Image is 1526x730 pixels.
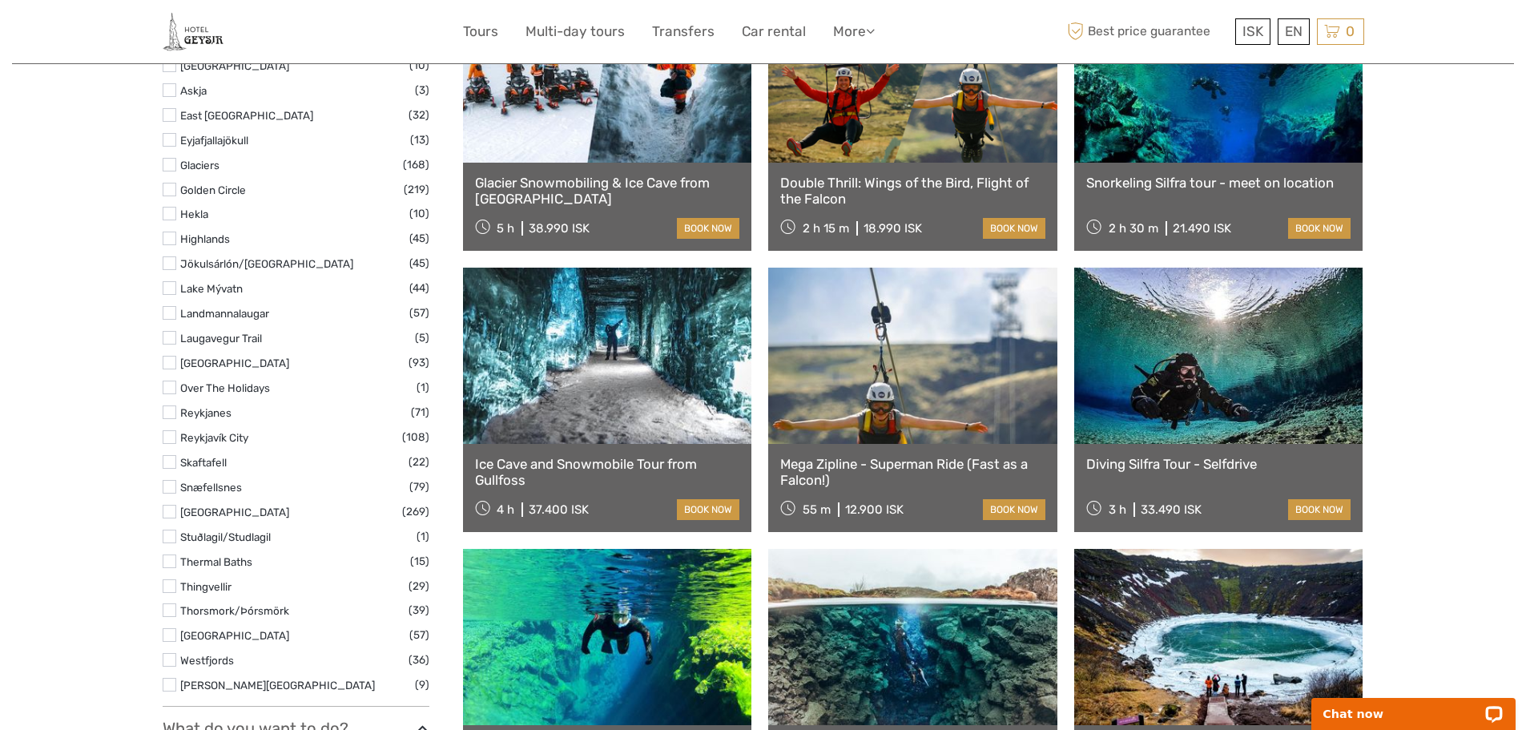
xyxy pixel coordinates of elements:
a: book now [983,499,1045,520]
a: Reykjanes [180,406,232,419]
span: 3 h [1109,502,1126,517]
a: [PERSON_NAME][GEOGRAPHIC_DATA] [180,679,375,692]
a: Skaftafell [180,456,227,469]
a: Thermal Baths [180,555,252,568]
a: Ice Cave and Snowmobile Tour from Gullfoss [475,456,740,489]
div: 21.490 ISK [1173,221,1231,236]
a: Askja [180,84,207,97]
span: (45) [409,254,429,272]
span: (15) [410,552,429,571]
span: 55 m [803,502,831,517]
a: Laugavegur Trail [180,332,262,345]
a: Car rental [742,20,806,43]
a: Reykjavík City [180,431,248,444]
a: Golden Circle [180,184,246,196]
a: Tours [463,20,498,43]
span: 2 h 30 m [1109,221,1158,236]
a: Stuðlagil/Studlagil [180,530,271,543]
span: 5 h [497,221,514,236]
span: (219) [404,180,429,199]
div: 33.490 ISK [1141,502,1202,517]
a: Multi-day tours [525,20,625,43]
div: 12.900 ISK [845,502,904,517]
span: (29) [409,577,429,595]
a: Mega Zipline - Superman Ride (Fast as a Falcon!) [780,456,1045,489]
a: book now [677,218,739,239]
span: (57) [409,304,429,322]
span: (10) [409,204,429,223]
span: 2 h 15 m [803,221,849,236]
span: (108) [402,428,429,446]
a: Snorkeling Silfra tour - meet on location [1086,175,1351,191]
a: Jökulsárlón/[GEOGRAPHIC_DATA] [180,257,353,270]
span: (22) [409,453,429,471]
a: book now [1288,218,1351,239]
a: Highlands [180,232,230,245]
span: (269) [402,502,429,521]
a: book now [1288,499,1351,520]
a: Lake Mývatn [180,282,243,295]
a: Landmannalaugar [180,307,269,320]
a: Snæfellsnes [180,481,242,494]
a: Glacier Snowmobiling & Ice Cave from [GEOGRAPHIC_DATA] [475,175,740,208]
a: Eyjafjallajökull [180,134,248,147]
span: (3) [415,81,429,99]
span: (45) [409,229,429,248]
span: Best price guarantee [1064,18,1231,45]
iframe: LiveChat chat widget [1301,680,1526,730]
span: ISK [1242,23,1263,39]
span: (5) [415,329,429,347]
div: 38.990 ISK [529,221,590,236]
a: Hekla [180,208,208,220]
span: (168) [403,155,429,174]
a: Transfers [652,20,715,43]
a: Diving Silfra Tour - Selfdrive [1086,456,1351,472]
span: (1) [417,378,429,397]
span: 0 [1343,23,1357,39]
div: 37.400 ISK [529,502,589,517]
a: [GEOGRAPHIC_DATA] [180,357,289,369]
span: (32) [409,106,429,124]
span: (1) [417,527,429,546]
img: 2245-fc00950d-c906-46d7-b8c2-e740c3f96a38_logo_small.jpg [163,12,223,51]
a: Glaciers [180,159,219,171]
span: (71) [411,403,429,421]
a: East [GEOGRAPHIC_DATA] [180,109,313,122]
a: Thorsmork/Þórsmörk [180,604,289,617]
span: 4 h [497,502,514,517]
a: [GEOGRAPHIC_DATA] [180,59,289,72]
a: [GEOGRAPHIC_DATA] [180,629,289,642]
a: Over The Holidays [180,381,270,394]
div: EN [1278,18,1310,45]
a: book now [677,499,739,520]
span: (79) [409,478,429,496]
a: [GEOGRAPHIC_DATA] [180,506,289,518]
span: (10) [409,56,429,75]
a: Thingvellir [180,580,232,593]
span: (93) [409,353,429,372]
a: More [833,20,875,43]
a: book now [983,218,1045,239]
span: (13) [410,131,429,149]
span: (57) [409,626,429,644]
span: (39) [409,601,429,619]
span: (36) [409,651,429,669]
span: (44) [409,279,429,297]
a: Double Thrill: Wings of the Bird, Flight of the Falcon [780,175,1045,208]
div: 18.990 ISK [864,221,922,236]
span: (9) [415,676,429,694]
a: Westfjords [180,654,234,667]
